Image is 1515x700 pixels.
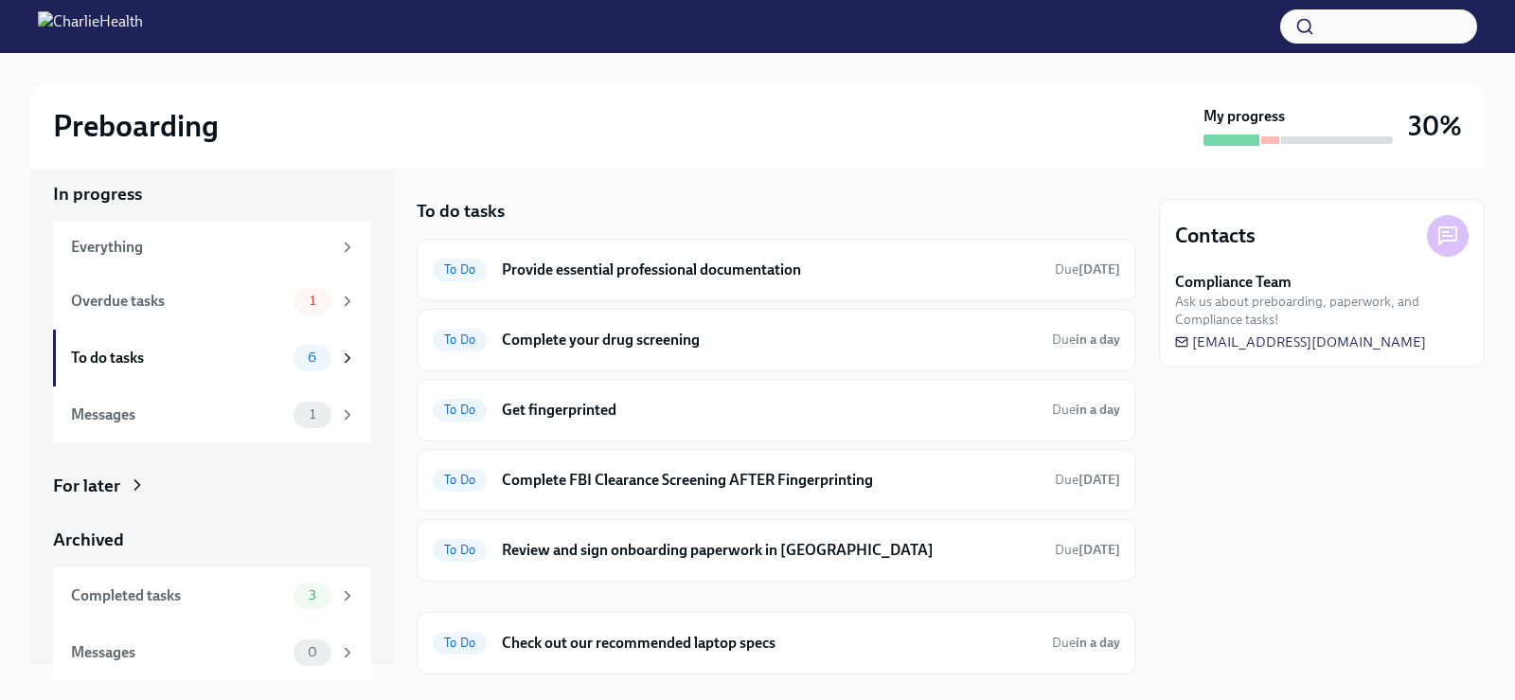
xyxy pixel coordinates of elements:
[53,386,371,443] a: Messages1
[71,237,331,258] div: Everything
[53,567,371,624] a: Completed tasks3
[502,260,1040,280] h6: Provide essential professional documentation
[53,222,371,273] a: Everything
[53,107,219,145] h2: Preboarding
[433,332,487,347] span: To Do
[296,350,328,365] span: 6
[53,273,371,330] a: Overdue tasks1
[1408,109,1462,143] h3: 30%
[1076,635,1120,651] strong: in a day
[298,407,327,422] span: 1
[433,473,487,487] span: To Do
[1078,542,1120,558] strong: [DATE]
[1175,332,1426,351] a: [EMAIL_ADDRESS][DOMAIN_NAME]
[1052,401,1120,419] span: October 17th, 2025 06:00
[433,325,1120,355] a: To DoComplete your drug screeningDuein a day
[1055,541,1120,559] span: October 20th, 2025 06:00
[433,403,487,417] span: To Do
[433,535,1120,565] a: To DoReview and sign onboarding paperwork in [GEOGRAPHIC_DATA]Due[DATE]
[433,395,1120,425] a: To DoGet fingerprintedDuein a day
[296,645,329,659] span: 0
[53,474,371,498] a: For later
[502,633,1037,654] h6: Check out our recommended laptop specs
[1052,634,1120,652] span: October 17th, 2025 06:00
[1175,272,1292,293] strong: Compliance Team
[1055,542,1120,558] span: Due
[53,624,371,681] a: Messages0
[38,11,143,42] img: CharlieHealth
[297,588,328,602] span: 3
[1076,402,1120,418] strong: in a day
[1055,471,1120,489] span: October 20th, 2025 06:00
[71,642,286,663] div: Messages
[433,628,1120,658] a: To DoCheck out our recommended laptop specsDuein a day
[502,540,1040,561] h6: Review and sign onboarding paperwork in [GEOGRAPHIC_DATA]
[1052,635,1120,651] span: Due
[502,400,1037,421] h6: Get fingerprinted
[71,585,286,606] div: Completed tasks
[1052,332,1120,348] span: Due
[433,262,487,277] span: To Do
[502,470,1040,491] h6: Complete FBI Clearance Screening AFTER Fingerprinting
[1055,472,1120,488] span: Due
[53,330,371,386] a: To do tasks6
[71,291,286,312] div: Overdue tasks
[71,348,286,368] div: To do tasks
[1175,222,1256,250] h4: Contacts
[71,404,286,425] div: Messages
[1078,261,1120,278] strong: [DATE]
[417,199,505,224] h5: To do tasks
[1055,261,1120,278] span: Due
[1203,106,1285,127] strong: My progress
[1078,472,1120,488] strong: [DATE]
[433,636,487,650] span: To Do
[502,330,1037,350] h6: Complete your drug screening
[53,182,371,206] a: In progress
[53,474,120,498] div: For later
[433,543,487,557] span: To Do
[1055,260,1120,278] span: October 16th, 2025 06:00
[1175,293,1469,329] span: Ask us about preboarding, paperwork, and Compliance tasks!
[53,528,371,552] a: Archived
[1052,402,1120,418] span: Due
[1076,332,1120,348] strong: in a day
[433,255,1120,285] a: To DoProvide essential professional documentationDue[DATE]
[1052,331,1120,349] span: October 17th, 2025 06:00
[298,294,327,308] span: 1
[433,465,1120,495] a: To DoComplete FBI Clearance Screening AFTER FingerprintingDue[DATE]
